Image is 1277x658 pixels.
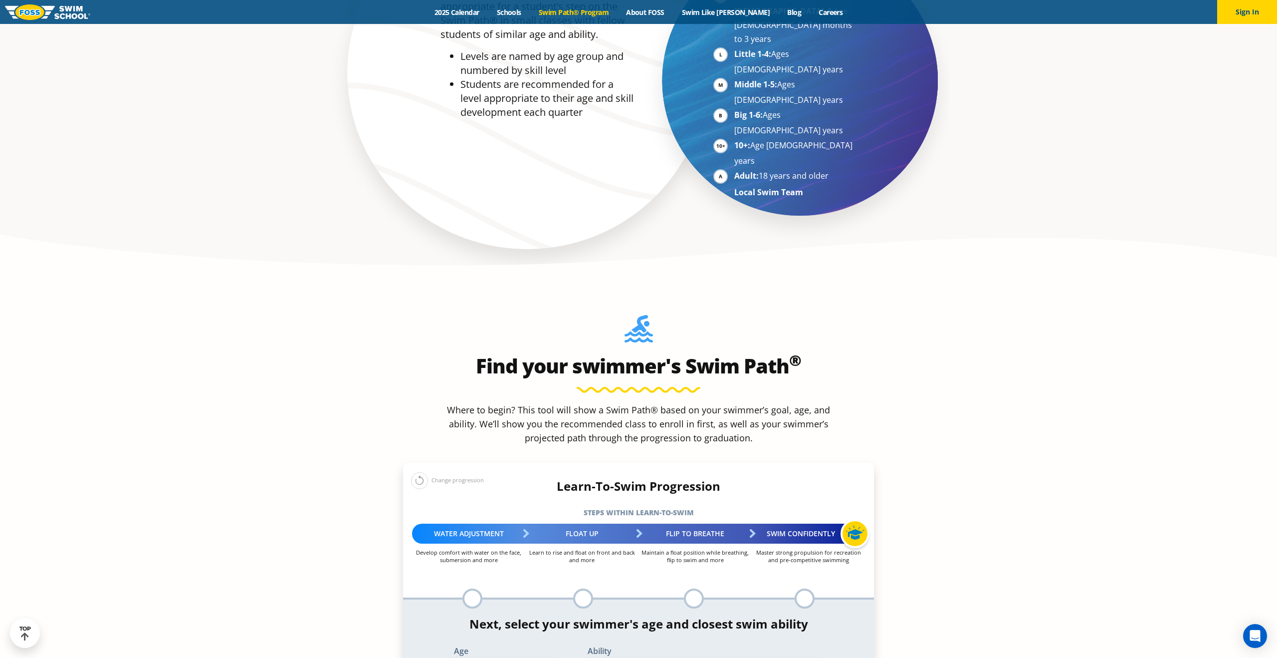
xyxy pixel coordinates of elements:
[525,549,638,564] p: Learn to rise and float on front and back and more
[734,47,856,76] li: Ages [DEMOGRAPHIC_DATA] years
[1243,624,1267,648] div: Open Intercom Messenger
[752,524,865,544] div: Swim Confidently
[19,626,31,641] div: TOP
[525,524,638,544] div: Float Up
[752,549,865,564] p: Master strong propulsion for recreation and pre-competitive swimming
[460,77,634,119] li: Students are recommended for a level appropriate to their age and skill development each quarter
[734,138,856,168] li: Age [DEMOGRAPHIC_DATA] years
[734,108,856,137] li: Ages [DEMOGRAPHIC_DATA] years
[734,109,763,120] strong: Big 1-6:
[588,647,823,655] label: Ability
[403,506,874,520] h5: Steps within Learn-to-Swim
[403,354,874,378] h2: Find your swimmer's Swim Path
[412,524,525,544] div: Water Adjustment
[460,49,634,77] li: Levels are named by age group and numbered by skill level
[638,524,752,544] div: Flip to Breathe
[673,7,779,17] a: Swim Like [PERSON_NAME]
[454,647,556,655] label: Age
[638,549,752,564] p: Maintain a float position while breathing, flip to swim and more
[443,403,834,445] p: Where to begin? This tool will show a Swim Path® based on your swimmer’s goal, age, and ability. ...
[734,187,803,198] strong: Local Swim Team
[618,7,673,17] a: About FOSS
[403,617,874,631] h4: Next, select your swimmer's age and closest swim ability
[734,170,759,181] strong: Adult:
[530,7,617,17] a: Swim Path® Program
[426,7,488,17] a: 2025 Calendar
[734,77,856,107] li: Ages [DEMOGRAPHIC_DATA] years
[779,7,810,17] a: Blog
[734,79,777,90] strong: Middle 1-5:
[403,479,874,493] h4: Learn-To-Swim Progression
[734,48,771,59] strong: Little 1-4:
[488,7,530,17] a: Schools
[412,549,525,564] p: Develop comfort with water on the face, submersion and more
[625,315,653,349] img: Foss-Location-Swimming-Pool-Person.svg
[5,4,90,20] img: FOSS Swim School Logo
[734,169,856,184] li: 18 years and older
[734,140,750,151] strong: 10+:
[411,472,484,489] div: Change progression
[810,7,851,17] a: Careers
[789,350,801,370] sup: ®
